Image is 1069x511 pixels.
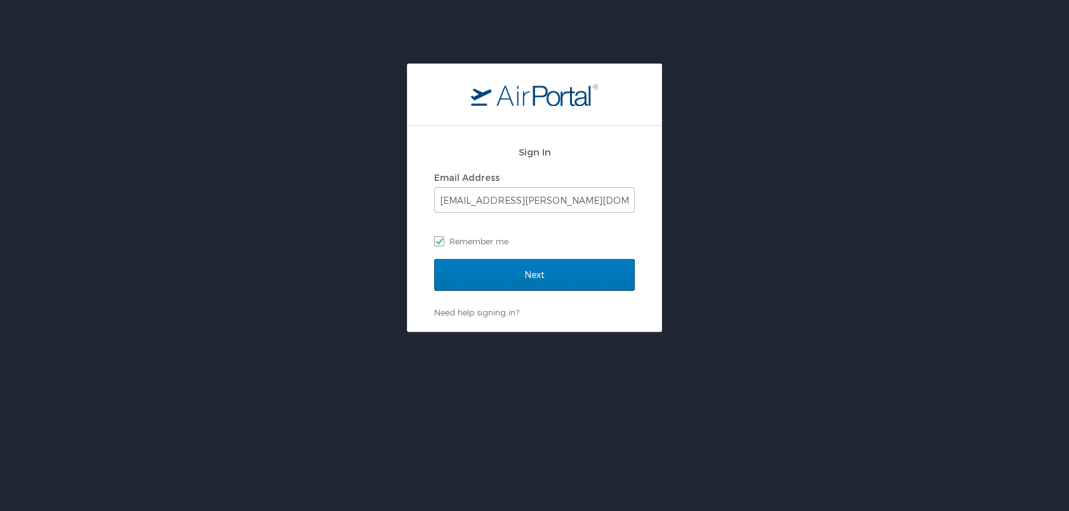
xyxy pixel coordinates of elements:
[471,83,598,106] img: logo
[434,307,519,317] a: Need help signing in?
[434,232,635,251] label: Remember me
[434,145,635,159] h2: Sign In
[434,172,500,183] label: Email Address
[434,259,635,291] input: Next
